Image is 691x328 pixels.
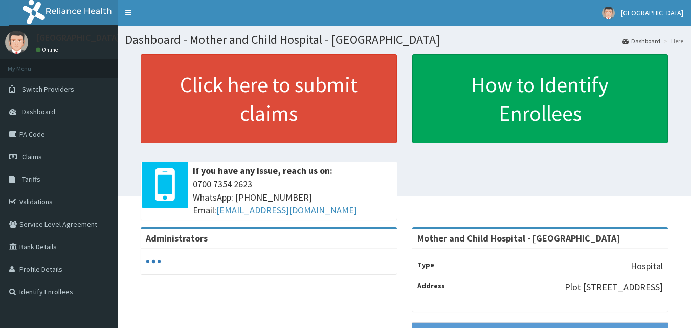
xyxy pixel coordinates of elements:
[146,232,208,244] b: Administrators
[5,31,28,54] img: User Image
[417,260,434,269] b: Type
[22,152,42,161] span: Claims
[216,204,357,216] a: [EMAIL_ADDRESS][DOMAIN_NAME]
[22,107,55,116] span: Dashboard
[621,8,683,17] span: [GEOGRAPHIC_DATA]
[417,232,620,244] strong: Mother and Child Hospital - [GEOGRAPHIC_DATA]
[22,174,40,184] span: Tariffs
[602,7,615,19] img: User Image
[661,37,683,46] li: Here
[146,254,161,269] svg: audio-loading
[631,259,663,273] p: Hospital
[141,54,397,143] a: Click here to submit claims
[565,280,663,294] p: Plot [STREET_ADDRESS]
[36,46,60,53] a: Online
[22,84,74,94] span: Switch Providers
[125,33,683,47] h1: Dashboard - Mother and Child Hospital - [GEOGRAPHIC_DATA]
[412,54,668,143] a: How to Identify Enrollees
[193,178,392,217] span: 0700 7354 2623 WhatsApp: [PHONE_NUMBER] Email:
[36,33,120,42] p: [GEOGRAPHIC_DATA]
[193,165,332,177] b: If you have any issue, reach us on:
[622,37,660,46] a: Dashboard
[417,281,445,290] b: Address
